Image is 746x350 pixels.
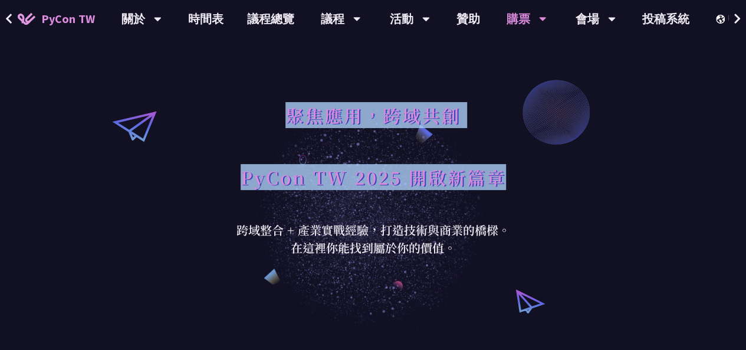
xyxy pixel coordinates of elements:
[41,10,95,28] span: PyCon TW
[18,13,35,25] img: Home icon of PyCon TW 2025
[716,15,728,24] img: Locale Icon
[285,97,461,133] h1: 聚焦應用，跨域共創
[229,221,518,257] div: 跨域整合 + 產業實戰經驗，打造技術與商業的橋樑。 在這裡你能找到屬於你的價值。
[241,159,506,195] h1: PyCon TW 2025 開啟新篇章
[6,4,107,34] a: PyCon TW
